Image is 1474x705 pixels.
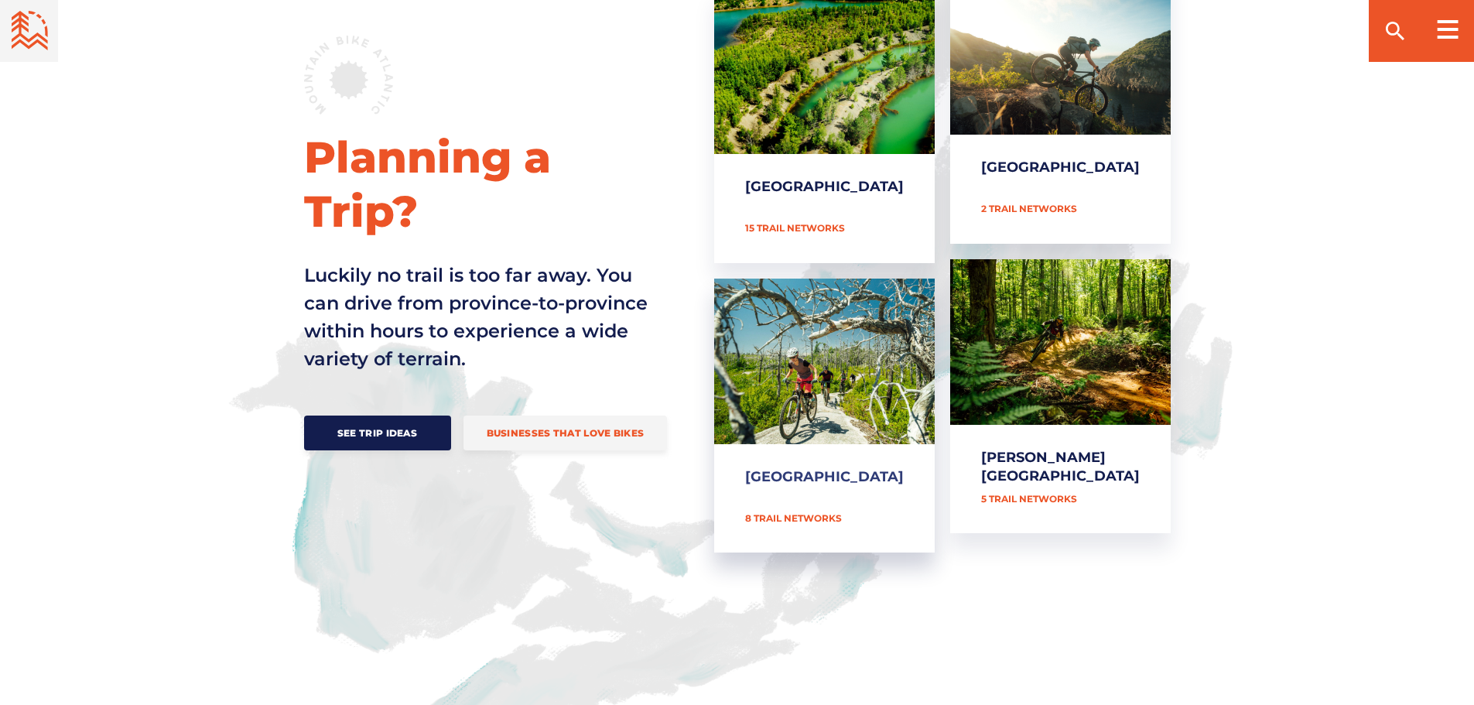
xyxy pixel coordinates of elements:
[304,262,660,373] p: Luckily no trail is too far away. You can drive from province-to-province within hours to experie...
[304,416,451,450] a: See Trip Ideas
[1383,19,1407,43] ion-icon: search
[304,36,393,115] img: MTB Atlantic badge
[304,130,668,238] h2: Planning a Trip?
[487,427,645,439] span: Businesses that love bikes
[463,416,668,450] a: Businesses that love bikes
[327,427,428,439] span: See Trip Ideas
